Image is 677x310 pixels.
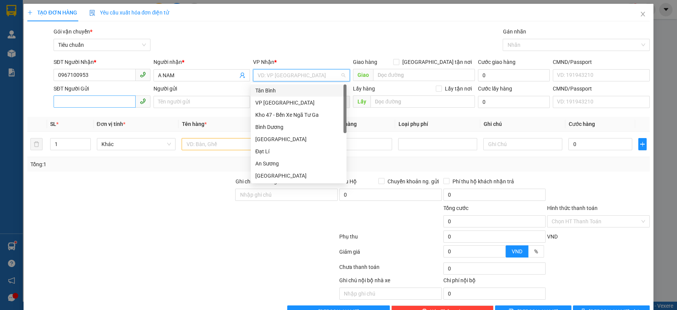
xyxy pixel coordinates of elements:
input: Dọc đường [370,95,475,108]
span: VP Nhận [253,59,274,65]
span: user-add [239,72,245,78]
div: Giảm giá [338,248,443,261]
div: Hòa Đông [251,170,346,182]
div: [GEOGRAPHIC_DATA] [255,172,342,180]
button: Close [632,4,653,25]
span: [GEOGRAPHIC_DATA] tận nơi [399,58,475,66]
div: Kho 47 - Bến Xe Ngã Tư Ga [255,111,342,119]
span: VND [512,248,522,254]
span: VND [547,234,558,240]
input: Ghi Chú [483,138,562,150]
div: CMND/Passport [553,84,650,93]
div: Đạt Lí [255,147,342,156]
div: Tổng: 1 [30,160,261,169]
div: SĐT Người Nhận [54,58,150,66]
span: Cước hàng [568,121,595,127]
span: Tổng cước [443,205,468,211]
label: Hình thức thanh toán [547,205,598,211]
div: Bình Dương [255,123,342,131]
div: VP [GEOGRAPHIC_DATA] [255,99,342,107]
input: VD: Bàn, Ghế [182,138,261,150]
div: Chi phí nội bộ [443,276,546,288]
strong: NHẬN HÀNG NHANH - GIAO TỐC HÀNH [30,13,105,17]
input: Cước lấy hàng [478,96,550,108]
span: Tên hàng [182,121,206,127]
button: delete [30,138,43,150]
label: Cước giao hàng [478,59,516,65]
div: [GEOGRAPHIC_DATA] [255,135,342,143]
span: ---------------------------------------------- [16,47,98,53]
span: Đơn vị tính [97,121,125,127]
span: Khác [101,138,171,150]
span: plus [27,10,33,15]
label: Gán nhãn [503,29,526,35]
div: Đạt Lí [251,145,346,157]
input: Ghi chú đơn hàng [235,189,338,201]
span: SL [50,121,56,127]
span: Giao [353,69,373,81]
span: plus [639,141,646,147]
img: logo [3,5,22,24]
span: Yêu cầu xuất hóa đơn điện tử [89,10,169,16]
div: An Sương [255,159,342,168]
span: Tiêu chuẩn [58,39,146,51]
div: Phụ thu [338,232,443,246]
span: TẠO ĐƠN HÀNG [27,10,77,16]
div: Chưa thanh toán [338,263,443,276]
span: Giao hàng [353,59,377,65]
strong: 1900 633 614 [51,19,84,24]
th: Loại phụ phí [395,117,480,132]
span: VP Nhận: Hai Bà Trưng [58,28,97,32]
span: Phí thu hộ khách nhận trả [449,177,517,186]
input: Nhập ghi chú [339,288,442,300]
span: phone [140,98,146,104]
label: Ghi chú đơn hàng [235,178,277,184]
span: Thu Hộ [339,178,357,184]
div: Bình Dương [251,121,346,133]
input: Cước giao hàng [478,69,550,81]
img: icon [89,10,95,16]
div: Tân Bình [255,86,342,95]
div: CMND/Passport [553,58,650,66]
span: Chuyển khoản ng. gửi [384,177,442,186]
button: plus [638,138,647,150]
span: VP Gửi: [GEOGRAPHIC_DATA] [3,28,55,32]
div: Ghi chú nội bộ nhà xe [339,276,442,288]
div: Kho 47 - Bến Xe Ngã Tư Ga [251,109,346,121]
span: Gói vận chuyển [54,29,92,35]
span: Lấy [353,95,370,108]
div: Thủ Đức [251,133,346,145]
input: Dọc đường [373,69,475,81]
span: GỬI KHÁCH HÀNG [34,54,80,60]
span: ĐT: 0935371718 [58,41,84,45]
span: Lấy tận nơi [442,84,475,93]
label: Cước lấy hàng [478,86,512,92]
input: 0 [329,138,392,150]
div: SĐT Người Gửi [54,84,150,93]
span: close [640,11,646,17]
span: ĐC: 266 Đồng Đen, P10, Q TB [3,35,53,38]
th: Ghi chú [480,117,565,132]
span: Lấy hàng [353,86,375,92]
div: Người gửi [153,84,250,93]
span: ĐC: [STREET_ADDRESS] BMT [58,34,109,38]
span: phone [140,72,146,78]
span: % [534,248,538,254]
div: Người nhận [153,58,250,66]
div: VP Đà Lạt [251,97,346,109]
span: CTY TNHH DLVT TIẾN OANH [28,4,106,11]
div: Tân Bình [251,84,346,97]
div: An Sương [251,157,346,170]
span: ĐT:0935 882 082 [3,41,30,45]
